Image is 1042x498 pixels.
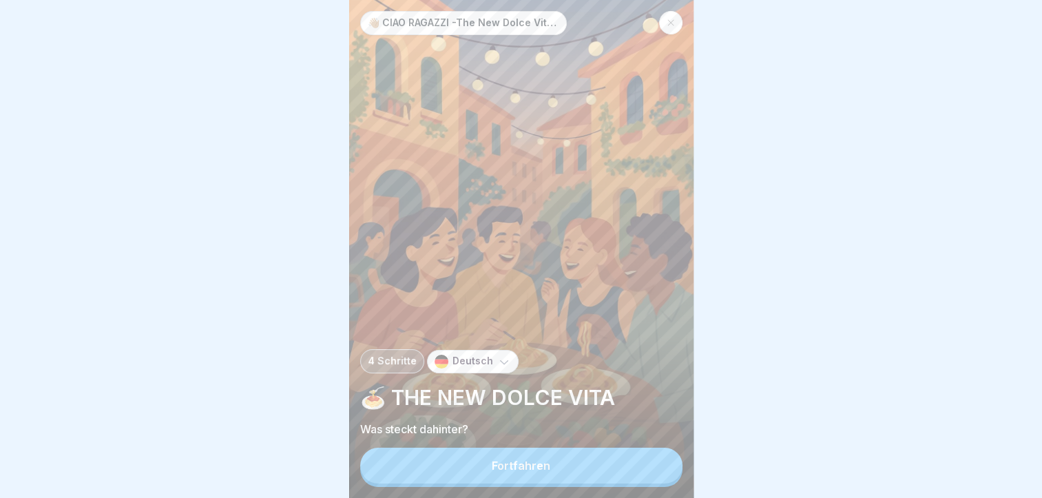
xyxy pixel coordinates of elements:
p: Was steckt dahinter? [360,422,682,437]
p: 4 Schritte [368,355,417,367]
p: 👋🏼 CIAO RAGAZZI -The New Dolce Vita- Apostorelaunch [368,17,559,29]
img: de.svg [435,355,448,369]
button: Fortfahren [360,448,682,484]
p: Deutsch [452,355,493,367]
p: 🍝 THE NEW DOLCE VITA [360,384,682,411]
div: Fortfahren [492,459,550,472]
